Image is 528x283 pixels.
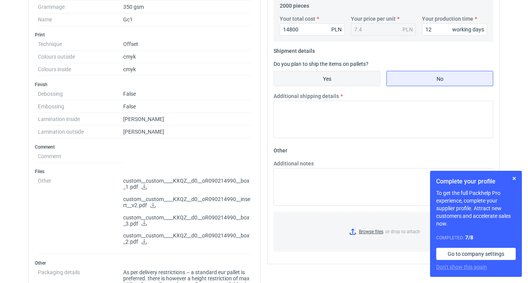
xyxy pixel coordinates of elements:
[38,1,123,13] dt: Grammage
[331,26,342,33] div: PLN
[123,214,251,227] p: custom__custom____KXQZ__d0__oR090214990__box_3.pdf
[35,168,254,175] h3: Files
[422,23,487,36] input: 0
[38,150,123,163] dt: Comment
[274,212,493,251] label: or drop to attach
[436,248,516,260] a: Go to company settings
[38,126,123,138] dt: Lamination outside
[123,38,251,51] dd: Offset
[274,144,287,154] legend: Other
[38,100,123,113] dt: Embossing
[465,234,473,240] strong: 7 / 8
[38,63,123,76] dt: Colours inside
[274,45,315,54] legend: Shipment details
[123,63,251,76] dd: cmyk
[123,126,251,138] dd: [PERSON_NAME]
[386,71,493,86] label: No
[123,232,251,245] p: custom__custom____KXQZ__d0__oR090214990__box_2.pdf
[38,113,123,126] dt: Lamination inside
[35,144,254,150] h3: Comment
[123,113,251,126] dd: [PERSON_NAME]
[38,51,123,63] dt: Colours outside
[123,1,251,13] dd: 350 gsm
[274,71,380,86] label: Yes
[38,88,123,100] dt: Debossing
[452,26,484,33] div: working days
[351,15,396,23] label: Your price per unit
[123,13,251,26] dd: Gc1
[436,234,516,242] div: Completed:
[403,26,413,33] div: PLN
[436,263,487,271] button: Don’t show this again
[280,15,315,23] label: Your total cost
[436,177,516,186] h1: Complete your profile
[123,178,251,191] p: custom__custom____KXQZ__d0__oR090214990__box_1.pdf
[123,88,251,100] dd: False
[38,38,123,51] dt: Technique
[123,100,251,113] dd: False
[274,160,314,167] label: Additional notes
[35,260,254,266] h3: Other
[38,175,123,254] dt: Other
[35,32,254,38] h3: Print
[38,13,123,26] dt: Name
[422,15,473,23] label: Your production time
[510,174,519,183] button: Skip for now
[280,23,345,36] input: 0
[274,61,368,67] label: Do you plan to ship the items on pallets?
[436,189,516,227] p: To get the full Packhelp Pro experience, complete your supplier profile. Attract new customers an...
[123,51,251,63] dd: cmyk
[123,196,251,209] p: custom__custom____KXQZ__d0__oR090214990__insert__v2.pdf
[35,82,254,88] h3: Finish
[274,92,339,100] label: Additional shipping details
